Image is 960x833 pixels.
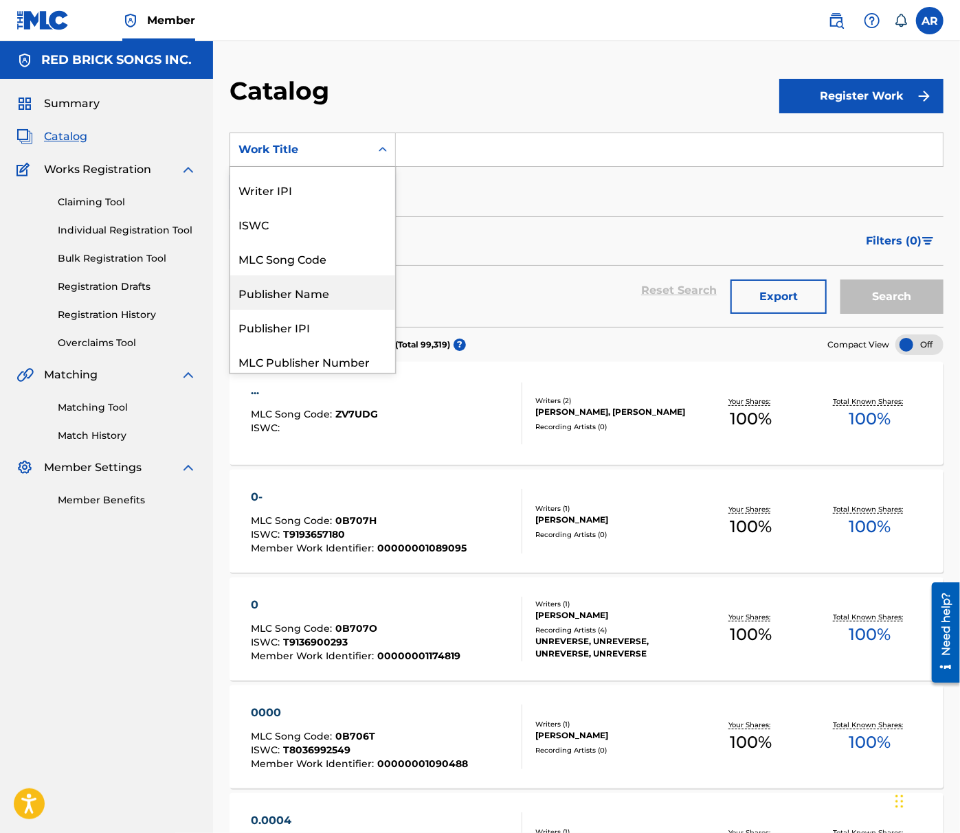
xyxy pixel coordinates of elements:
[16,161,34,178] img: Works Registration
[251,730,335,742] span: MLC Song Code :
[230,207,395,241] div: ISWC
[230,275,395,310] div: Publisher Name
[894,14,908,27] div: Notifications
[730,279,827,314] button: Export
[251,383,378,399] div: ...
[58,279,197,294] a: Registration Drafts
[922,237,934,245] img: filter
[535,719,692,729] div: Writers ( 1 )
[16,52,33,69] img: Accounts
[251,597,460,613] div: 0
[535,406,692,418] div: [PERSON_NAME], [PERSON_NAME]
[251,622,335,635] span: MLC Song Code :
[730,622,772,647] span: 100 %
[283,744,350,756] span: T8036992549
[230,362,944,465] a: ...MLC Song Code:ZV7UDGISWC:Writers (2)[PERSON_NAME], [PERSON_NAME]Recording Artists (0)Your Shar...
[230,685,944,788] a: 0000MLC Song Code:0B706TISWC:T8036992549Member Work Identifier:00000001090488Writers (1)[PERSON_N...
[535,729,692,742] div: [PERSON_NAME]
[728,720,774,730] p: Your Shares:
[251,757,377,770] span: Member Work Identifier :
[238,141,362,158] div: Work Title
[779,79,944,113] button: Register Work
[251,744,283,756] span: ISWC :
[728,504,774,514] p: Your Shares:
[728,396,774,407] p: Your Shares:
[858,7,886,34] div: Help
[283,528,345,540] span: T9193657180
[833,612,906,622] p: Total Known Shares:
[922,578,960,688] iframe: Resource Center
[335,730,375,742] span: 0B706T
[728,612,774,622] p: Your Shares:
[833,720,906,730] p: Total Known Shares:
[251,812,460,829] div: 0.0004
[833,504,906,514] p: Total Known Shares:
[535,745,692,755] div: Recording Artists ( 0 )
[122,12,139,29] img: Top Rightsholder
[849,514,891,539] span: 100 %
[335,408,378,420] span: ZV7UDG
[916,88,933,104] img: f7272a7cc735f4ea7f67.svg
[335,622,377,635] span: 0B707O
[849,622,891,647] span: 100 %
[849,730,891,755] span: 100 %
[44,367,98,383] span: Matching
[866,233,922,249] span: Filters ( 0 )
[283,636,348,648] span: T9136900293
[16,128,87,145] a: CatalogCatalog
[891,767,960,833] iframe: Chat Widget
[230,470,944,573] a: 0-MLC Song Code:0B707HISWC:T9193657180Member Work Identifier:00000001089095Writers (1)[PERSON_NAM...
[180,459,197,476] img: expand
[230,241,395,275] div: MLC Song Code
[377,650,460,662] span: 00000001174819
[377,542,467,554] span: 00000001089095
[895,781,904,822] div: Drag
[180,367,197,383] img: expand
[251,650,377,662] span: Member Work Identifier :
[230,133,944,327] form: Search Form
[251,542,377,554] span: Member Work Identifier :
[535,635,692,660] div: UNREVERSE, UNREVERSE, UNREVERSE, UNREVERSE
[916,7,944,34] div: User Menu
[16,95,100,112] a: SummarySummary
[58,195,197,209] a: Claiming Tool
[833,396,906,407] p: Total Known Shares:
[41,52,192,68] h5: RED BRICK SONGS INC.
[16,128,33,145] img: Catalog
[44,95,100,112] span: Summary
[535,503,692,514] div: Writers ( 1 )
[864,12,880,29] img: help
[230,172,395,207] div: Writer IPI
[58,223,197,238] a: Individual Registration Tool
[58,429,197,443] a: Match History
[828,12,845,29] img: search
[180,161,197,178] img: expand
[58,400,197,415] a: Matching Tool
[535,514,692,526] div: [PERSON_NAME]
[535,529,692,540] div: Recording Artists ( 0 )
[58,308,197,322] a: Registration History
[147,12,195,28] span: Member
[44,161,151,178] span: Works Registration
[251,422,283,434] span: ISWC :
[230,76,336,106] h2: Catalog
[16,10,69,30] img: MLC Logo
[454,339,466,351] span: ?
[251,705,468,721] div: 0000
[730,730,772,755] span: 100 %
[16,459,33,476] img: Member Settings
[535,609,692,621] div: [PERSON_NAME]
[251,636,283,648] span: ISWC :
[58,493,197,507] a: Member Benefits
[335,514,377,527] span: 0B707H
[16,367,34,383] img: Matching
[535,599,692,609] div: Writers ( 1 )
[823,7,850,34] a: Public Search
[44,459,142,476] span: Member Settings
[230,310,395,344] div: Publisher IPI
[730,514,772,539] span: 100 %
[16,95,33,112] img: Summary
[58,251,197,266] a: Bulk Registration Tool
